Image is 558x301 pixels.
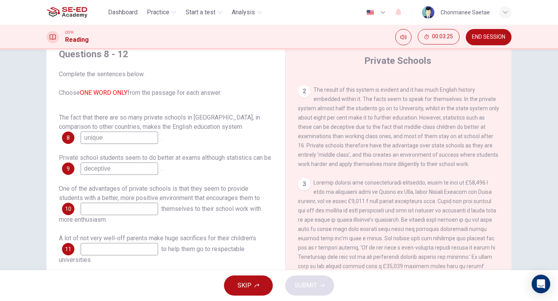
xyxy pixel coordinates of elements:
[365,10,375,15] img: en
[105,5,141,19] button: Dashboard
[183,5,226,19] button: Start a test
[298,85,310,97] div: 2
[298,178,310,190] div: 3
[46,5,87,20] img: SE-ED Academy logo
[466,29,511,45] button: END SESSION
[161,134,162,141] span: .
[67,135,70,140] span: 8
[532,275,550,293] div: Open Intercom Messenger
[229,5,265,19] button: Analysis
[418,29,460,45] div: Hide
[472,34,505,40] span: END SESSION
[186,8,215,17] span: Start a test
[59,154,271,161] span: Private school students seem to do better at exams although statistics can be
[108,8,138,17] span: Dashboard
[238,280,251,291] span: SKIP
[232,8,255,17] span: Analysis
[298,180,496,297] span: Loremip dolorsi ame consecteturadi elitseddo, eiusm te inci ut £58,496 l etdo ma aliquaeni admi v...
[224,275,273,296] button: SKIP
[161,165,162,172] span: .
[441,8,490,17] div: Chonmanee Saetae
[46,5,105,20] a: SE-ED Academy logo
[147,8,169,17] span: Practice
[395,29,412,45] div: Mute
[65,246,71,252] span: 11
[418,29,460,44] button: 00:03:25
[67,166,70,171] span: 9
[59,234,256,242] span: A lot of not very well-off parents make huge sacrifices for their children’s
[59,114,260,130] span: The fact that there are so many private schools in [GEOGRAPHIC_DATA], in comparison to other coun...
[59,185,260,202] span: One of the advantages of private schools is that they seem to provide students with a better, mor...
[298,87,499,167] span: The result of this system is evident and it has much English history embedded within it. The fact...
[65,206,71,212] span: 10
[59,48,273,60] h4: Questions 8 - 12
[65,30,73,35] span: CEFR
[80,89,127,96] font: ONE WORD ONLY
[144,5,179,19] button: Practice
[59,70,273,97] span: Complete the sentences below. Choose from the passage for each answer.
[422,6,434,19] img: Profile picture
[432,34,453,40] span: 00:03:25
[65,35,89,44] h1: Reading
[364,55,431,67] h4: Private Schools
